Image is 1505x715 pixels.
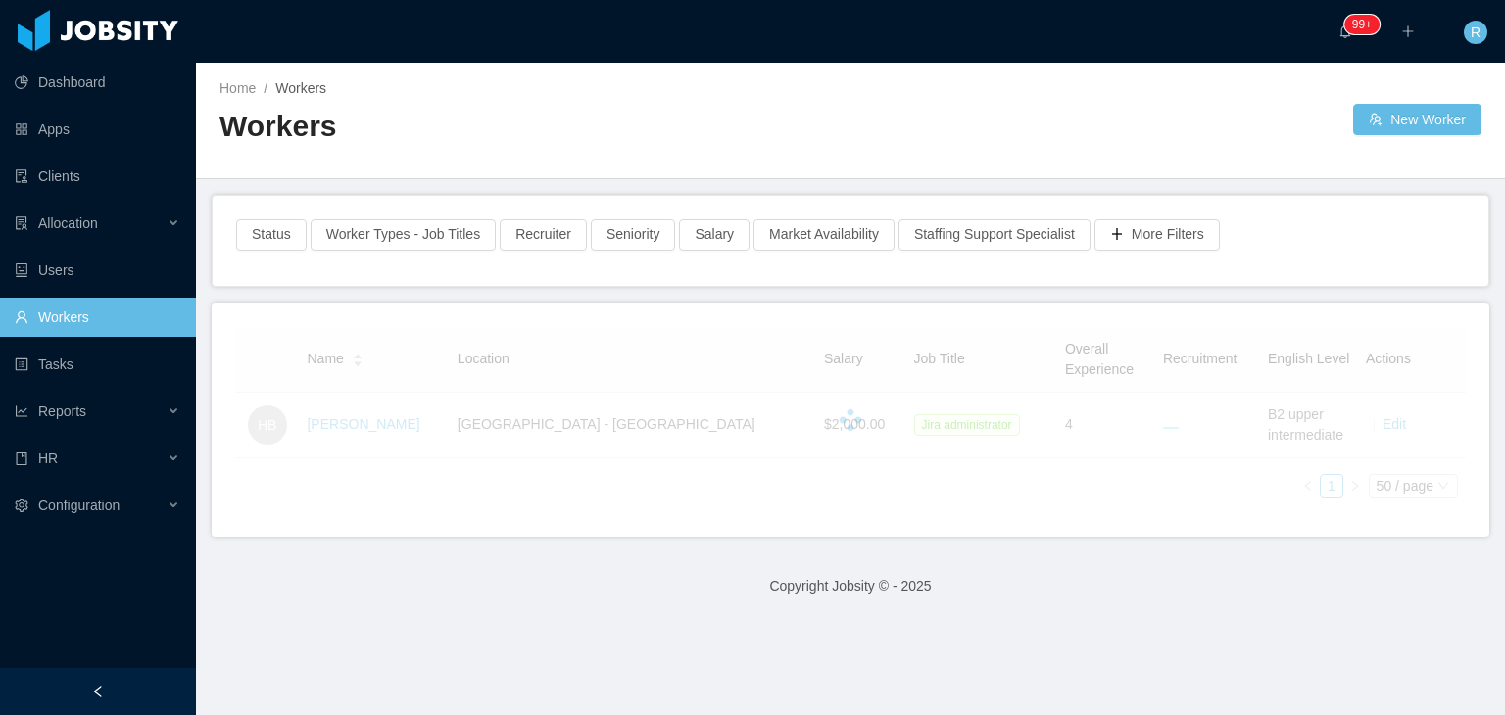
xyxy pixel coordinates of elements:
footer: Copyright Jobsity © - 2025 [196,552,1505,620]
a: icon: profileTasks [15,345,180,384]
i: icon: setting [15,499,28,512]
sup: 239 [1344,15,1380,34]
a: icon: appstoreApps [15,110,180,149]
button: Market Availability [753,219,895,251]
i: icon: bell [1338,24,1352,38]
button: Status [236,219,307,251]
h2: Workers [219,107,850,147]
a: icon: pie-chartDashboard [15,63,180,102]
button: icon: usergroup-addNew Worker [1353,104,1481,135]
button: icon: plusMore Filters [1094,219,1220,251]
button: Recruiter [500,219,587,251]
span: / [264,80,267,96]
span: Allocation [38,215,98,231]
button: Staffing Support Specialist [898,219,1091,251]
a: Home [219,80,256,96]
i: icon: plus [1401,24,1415,38]
button: Salary [679,219,750,251]
i: icon: book [15,452,28,465]
a: icon: robotUsers [15,251,180,290]
span: Reports [38,404,86,419]
i: icon: line-chart [15,405,28,418]
button: Seniority [591,219,675,251]
i: icon: solution [15,216,28,230]
a: icon: userWorkers [15,298,180,337]
span: Workers [275,80,326,96]
span: HR [38,451,58,466]
button: Worker Types - Job Titles [311,219,496,251]
span: R [1471,21,1481,44]
span: Configuration [38,498,120,513]
a: icon: auditClients [15,157,180,196]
